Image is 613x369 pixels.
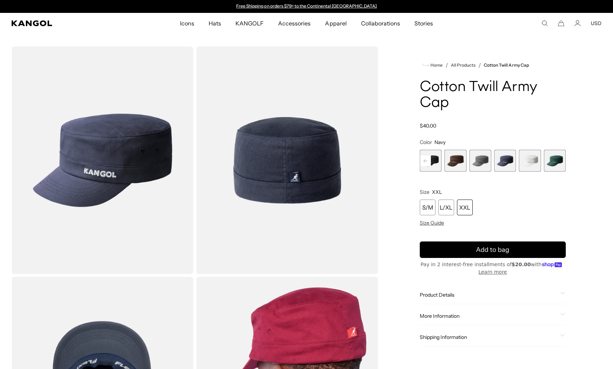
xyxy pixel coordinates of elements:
span: More Information [420,313,557,319]
div: L/XL [438,200,454,215]
div: 9 of 9 [544,150,566,172]
a: All Products [451,63,476,68]
span: Icons [180,13,194,34]
div: S/M [420,200,436,215]
span: Shipping Information [420,334,557,340]
a: Accessories [271,13,318,34]
span: Size Guide [420,220,444,226]
span: Navy [434,139,446,145]
div: 1 of 2 [233,4,380,9]
label: Pine [544,150,566,172]
span: KANGOLF [235,13,264,34]
span: Collaborations [361,13,400,34]
span: Apparel [325,13,346,34]
span: Size [420,189,429,195]
summary: Search here [541,20,548,27]
a: Stories [407,13,440,34]
div: 5 of 9 [444,150,466,172]
span: Add to bag [476,245,509,255]
li: / [443,61,448,70]
label: White [519,150,541,172]
button: Cart [558,20,564,27]
div: 8 of 9 [519,150,541,172]
nav: breadcrumbs [420,61,566,70]
label: Navy [494,150,516,172]
span: Stories [414,13,433,34]
li: / [476,61,481,70]
h1: Cotton Twill Army Cap [420,80,566,111]
span: $40.00 [420,123,436,129]
div: 6 of 9 [469,150,491,172]
a: Free Shipping on orders $79+ to the Continental [GEOGRAPHIC_DATA] [236,3,377,9]
a: Home [423,62,443,68]
div: 4 of 9 [420,150,442,172]
span: Color [420,139,432,145]
a: Kangol [11,20,119,26]
button: USD [591,20,602,27]
label: Grey [469,150,491,172]
a: Hats [201,13,228,34]
slideshow-component: Announcement bar [233,4,380,9]
span: Accessories [278,13,311,34]
span: Home [429,63,443,68]
div: Announcement [233,4,380,9]
span: Product Details [420,292,557,298]
a: Collaborations [354,13,407,34]
img: color-navy [196,47,378,274]
a: KANGOLF [228,13,271,34]
a: Apparel [318,13,354,34]
div: XXL [457,200,473,215]
a: Icons [173,13,201,34]
button: Add to bag [420,241,566,258]
span: Hats [209,13,221,34]
div: 7 of 9 [494,150,516,172]
label: Brown [444,150,466,172]
a: Cotton Twill Army Cap [484,63,529,68]
label: Black [420,150,442,172]
span: XXL [432,189,442,195]
img: color-navy [11,47,193,274]
a: Account [574,20,581,27]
